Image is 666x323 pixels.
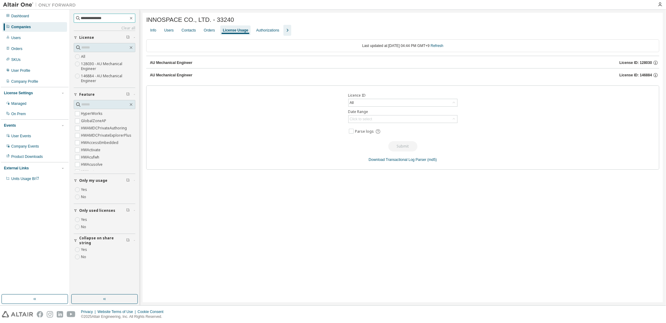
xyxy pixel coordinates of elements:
div: Website Terms of Use [97,309,137,314]
label: Licence ID [348,93,458,98]
div: SKUs [11,57,21,62]
label: HyperWorks [81,110,104,117]
div: Orders [11,46,22,51]
div: Companies [11,25,31,29]
div: Contacts [181,28,196,33]
span: Clear filter [126,178,130,183]
span: Feature [79,92,95,97]
div: Company Events [11,144,39,149]
div: Info [150,28,156,33]
button: Collapse on share string [74,234,135,247]
span: License [79,35,94,40]
div: User Events [11,134,31,138]
a: Refresh [431,44,443,48]
label: HWAMDCPrivateExplorerPlus [81,132,133,139]
span: License ID: 146884 [620,73,652,78]
label: Date Range [348,109,458,114]
label: HWAcufwh [81,154,100,161]
button: Only my usage [74,174,135,187]
span: INNOSPACE CO., LTD. - 33240 [146,16,234,23]
label: Yes [81,186,88,193]
label: No [81,223,87,231]
span: Collapse on share string [79,236,126,245]
p: © 2025 Altair Engineering, Inc. All Rights Reserved. [81,314,167,319]
div: Product Downloads [11,154,43,159]
label: HWAcusolve [81,161,104,168]
div: User Profile [11,68,30,73]
div: Authorizations [256,28,279,33]
label: All [81,53,86,60]
span: Parse logs [355,129,374,134]
img: linkedin.svg [57,311,63,318]
div: Click to select [349,115,457,123]
span: Clear filter [126,92,130,97]
span: Only used licenses [79,208,115,213]
label: No [81,193,87,201]
span: Clear filter [126,208,130,213]
span: Clear filter [126,35,130,40]
div: On Prem [11,112,26,116]
label: Yes [81,216,88,223]
button: Feature [74,88,135,101]
button: AU Mechanical EngineerLicense ID: 128030 [150,56,659,69]
div: License Usage [223,28,248,33]
label: 146884 - AU Mechanical Engineer [81,72,135,85]
div: Dashboard [11,14,29,18]
button: License [74,31,135,44]
a: Clear all [74,26,135,31]
div: Cookie Consent [137,309,167,314]
label: HWAcutrace [81,168,103,175]
div: External Links [4,166,29,171]
div: Events [4,123,16,128]
img: facebook.svg [37,311,43,318]
label: GlobalZoneAP [81,117,107,125]
label: HWActivate [81,146,102,154]
label: HWAMDCPrivateAuthoring [81,125,128,132]
div: License Settings [4,91,33,95]
img: Altair One [3,2,79,8]
div: AU Mechanical Engineer [150,73,192,78]
div: AU Mechanical Engineer [150,60,192,65]
div: All [349,99,355,106]
button: AU Mechanical EngineerLicense ID: 146884 [150,68,659,82]
div: Privacy [81,309,97,314]
a: (md5) [428,158,437,162]
span: Units Usage BI [11,177,39,181]
div: Company Profile [11,79,38,84]
img: instagram.svg [47,311,53,318]
div: Managed [11,101,26,106]
div: Users [11,35,21,40]
div: Last updated at: [DATE] 04:44 PM GMT+9 [146,39,659,52]
label: HWAccessEmbedded [81,139,120,146]
a: Download Transactional Log Parser [369,158,426,162]
img: altair_logo.svg [2,311,33,318]
span: Only my usage [79,178,107,183]
div: Click to select [350,117,372,122]
div: All [349,99,457,106]
div: Orders [204,28,215,33]
div: Users [164,28,174,33]
img: youtube.svg [67,311,76,318]
label: Yes [81,246,88,253]
button: Submit [388,141,418,152]
span: License ID: 128030 [620,60,652,65]
label: No [81,253,87,261]
label: 128030 - AU Mechanical Engineer [81,60,135,72]
button: Only used licenses [74,204,135,217]
span: Clear filter [126,238,130,243]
